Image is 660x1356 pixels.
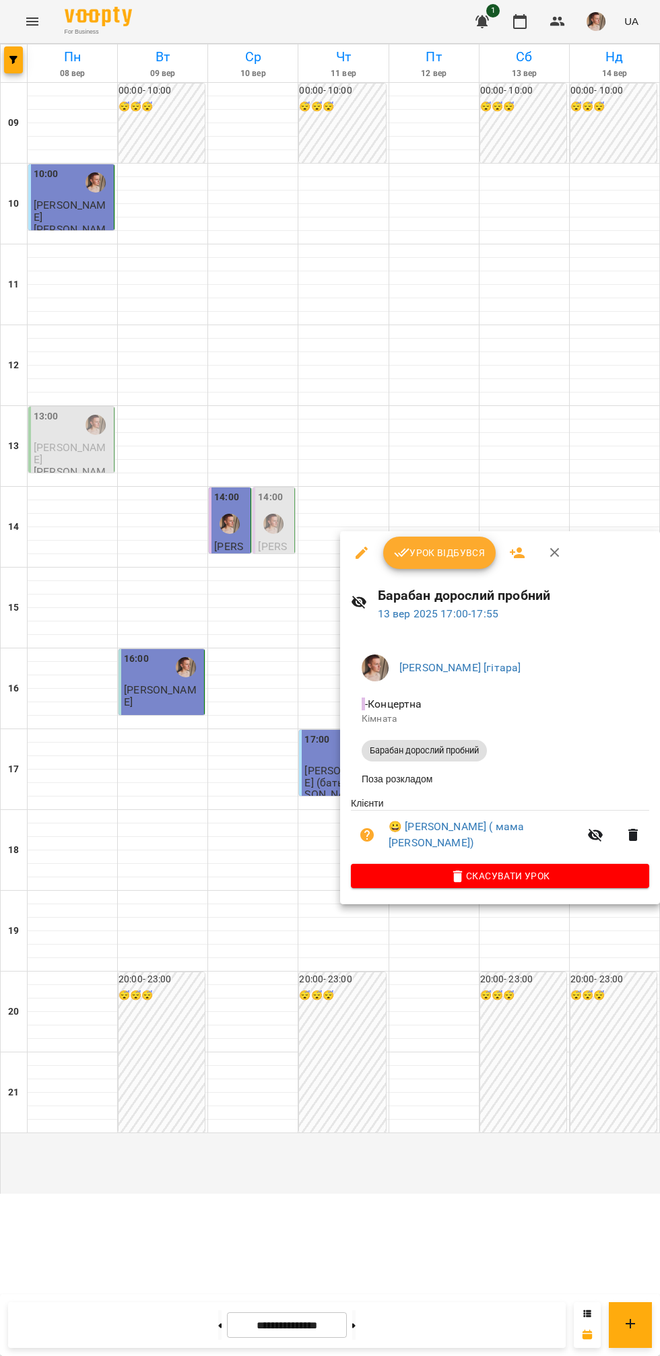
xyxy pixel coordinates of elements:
[351,767,649,791] li: Поза розкладом
[362,654,389,681] img: 17edbb4851ce2a096896b4682940a88a.jfif
[383,537,496,569] button: Урок відбувся
[362,868,638,884] span: Скасувати Урок
[351,796,649,864] ul: Клієнти
[351,819,383,851] button: Візит ще не сплачено. Додати оплату?
[389,819,579,850] a: 😀 [PERSON_NAME] ( мама [PERSON_NAME])
[378,585,649,606] h6: Барабан дорослий пробний
[362,712,638,726] p: Кімната
[394,545,486,561] span: Урок відбувся
[362,698,425,710] span: - Концертна
[351,864,649,888] button: Скасувати Урок
[378,607,498,620] a: 13 вер 2025 17:00-17:55
[362,745,487,757] span: Барабан дорослий пробний
[399,661,521,674] a: [PERSON_NAME] [гітара]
